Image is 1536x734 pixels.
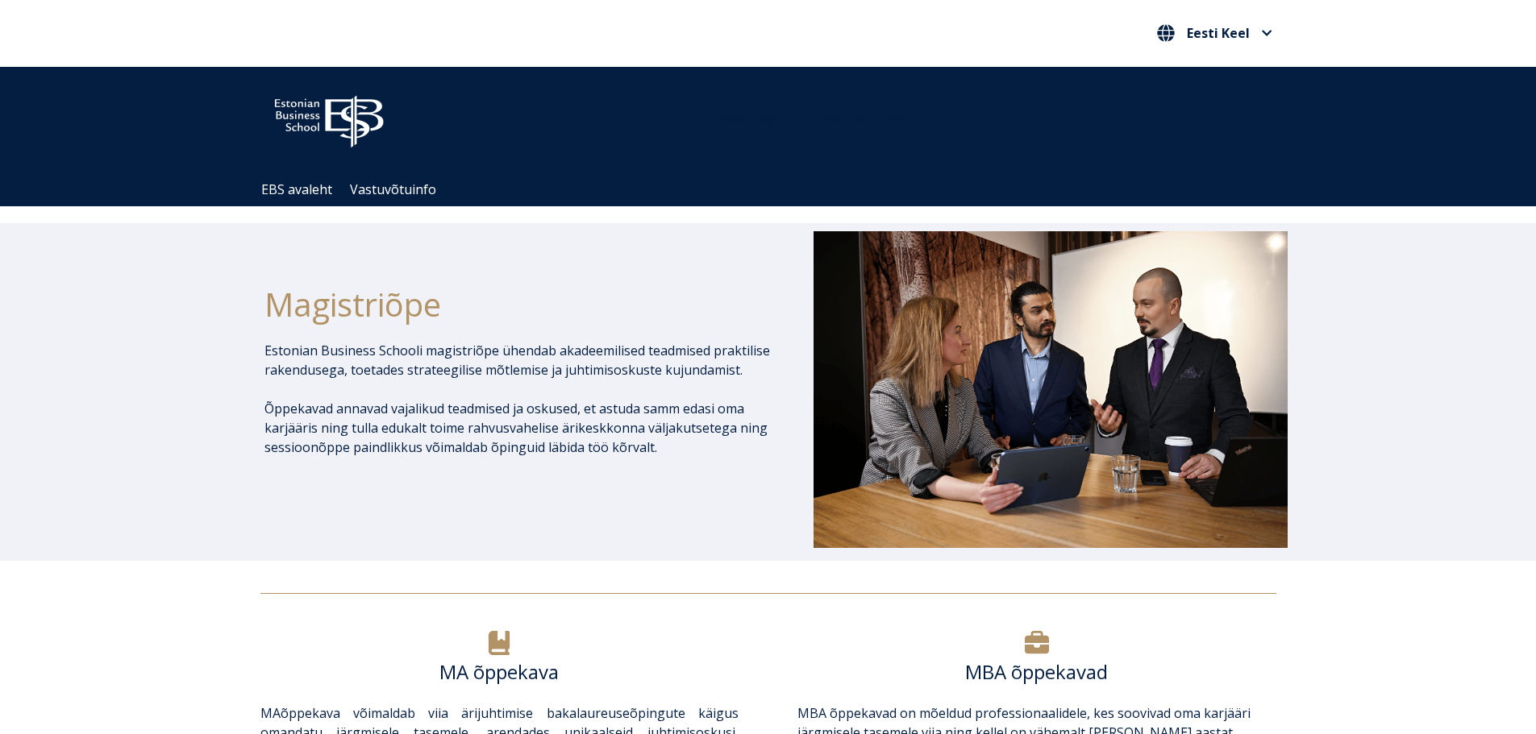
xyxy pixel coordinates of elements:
[264,284,771,325] h1: Magistriõpe
[260,660,739,684] h6: MA õppekava
[261,180,332,198] a: EBS avaleht
[814,231,1288,547] img: DSC_1073
[264,399,771,457] p: Õppekavad annavad vajalikud teadmised ja oskused, et astuda samm edasi oma karjääris ning tulla e...
[708,111,906,129] span: Community for Growth and Resp
[252,173,1301,206] div: Navigation Menu
[797,660,1276,684] h6: MBA õppekavad
[1153,20,1276,46] button: Eesti Keel
[350,180,436,198] a: Vastuvõtuinfo
[1153,20,1276,47] nav: Vali oma keel
[264,341,771,379] p: Estonian Business Schooli magistriõpe ühendab akadeemilised teadmised praktilise rakendusega, toe...
[260,83,398,152] img: ebs_logo2016_white
[260,704,281,722] a: MA
[797,704,826,722] a: MBA
[1187,27,1250,39] span: Eesti Keel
